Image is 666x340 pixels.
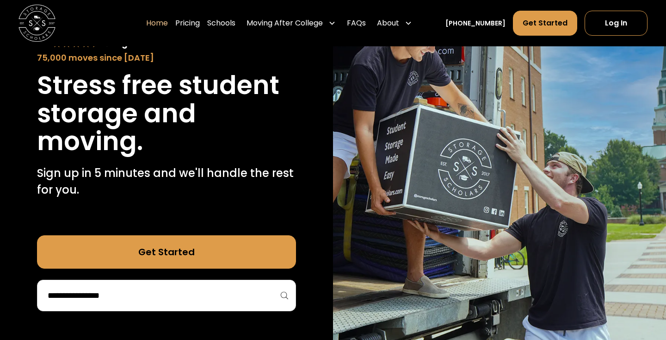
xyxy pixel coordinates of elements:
[445,19,506,28] a: [PHONE_NUMBER]
[37,71,296,156] h1: Stress free student storage and moving.
[18,5,55,42] a: home
[373,10,416,36] div: About
[377,18,399,29] div: About
[247,18,323,29] div: Moving After College
[347,10,366,36] a: FAQs
[37,235,296,269] a: Get Started
[146,10,168,36] a: Home
[37,51,296,64] div: 75,000 moves since [DATE]
[513,11,577,36] a: Get Started
[37,165,296,198] p: Sign up in 5 minutes and we'll handle the rest for you.
[243,10,339,36] div: Moving After College
[585,11,647,36] a: Log In
[207,10,235,36] a: Schools
[175,10,200,36] a: Pricing
[18,5,55,42] img: Storage Scholars main logo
